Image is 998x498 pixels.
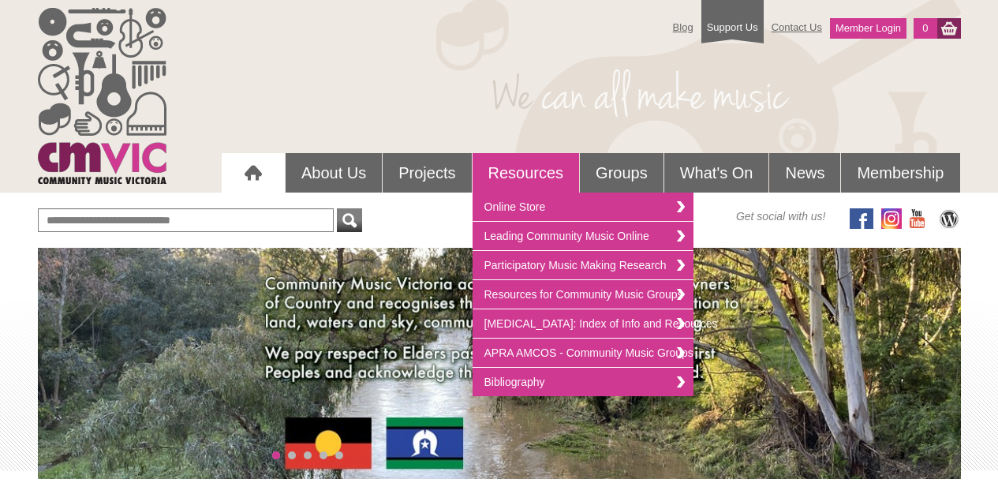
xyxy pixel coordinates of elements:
[736,208,826,224] span: Get social with us!
[914,18,936,39] a: 0
[769,153,840,193] a: News
[830,18,906,39] a: Member Login
[664,153,769,193] a: What's On
[665,13,701,41] a: Blog
[473,251,693,280] a: Participatory Music Making Research
[580,153,663,193] a: Groups
[937,208,961,229] img: CMVic Blog
[881,208,902,229] img: icon-instagram.png
[473,309,693,339] a: [MEDICAL_DATA]: Index of Info and Resources
[286,153,382,193] a: About Us
[473,368,693,396] a: Bibliography
[764,13,830,41] a: Contact Us
[473,153,580,193] a: Resources
[383,153,471,193] a: Projects
[473,193,693,222] a: Online Store
[841,153,959,193] a: Membership
[473,339,693,368] a: APRA AMCOS - Community Music Groups
[473,222,693,251] a: Leading Community Music Online
[473,280,693,309] a: Resources for Community Music Groups
[38,8,166,184] img: cmvic_logo.png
